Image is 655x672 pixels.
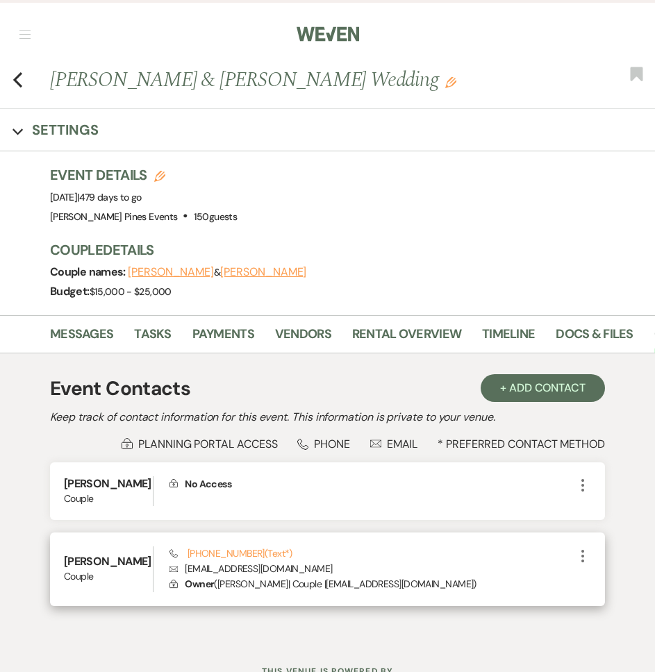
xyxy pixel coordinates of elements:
[50,374,190,403] h1: Event Contacts
[169,561,574,576] p: [EMAIL_ADDRESS][DOMAIN_NAME]
[194,210,237,223] span: 150 guests
[64,492,153,506] span: Couple
[192,324,254,353] a: Payments
[64,554,153,569] h6: [PERSON_NAME]
[50,165,237,185] h3: Event Details
[50,210,177,223] span: [PERSON_NAME] Pines Events
[556,324,633,353] a: Docs & Files
[50,324,113,353] a: Messages
[169,576,574,591] p: ( [PERSON_NAME] | Couple | [EMAIL_ADDRESS][DOMAIN_NAME] )
[482,324,535,353] a: Timeline
[169,547,292,560] a: [PHONE_NUMBER](Text*)
[50,65,529,94] h1: [PERSON_NAME] & [PERSON_NAME] Wedding
[275,324,331,353] a: Vendors
[481,374,605,402] button: + Add Contact
[50,437,605,451] div: * Preferred Contact Method
[122,437,277,451] div: Planning Portal Access
[297,437,350,451] div: Phone
[79,191,142,203] span: 479 days to go
[50,240,641,260] h3: Couple Details
[50,284,90,299] span: Budget:
[90,285,172,298] span: $15,000 - $25,000
[220,267,306,278] button: [PERSON_NAME]
[64,476,153,492] h6: [PERSON_NAME]
[64,569,153,584] span: Couple
[13,120,99,140] button: Settings
[134,324,171,353] a: Tasks
[352,324,461,353] a: Rental Overview
[297,19,359,49] img: Weven Logo
[50,191,142,203] span: [DATE]
[77,191,141,203] span: |
[185,578,214,590] span: Owner
[445,76,456,88] button: Edit
[185,478,231,490] span: No Access
[128,267,214,278] button: [PERSON_NAME]
[50,264,128,279] span: Couple names:
[370,437,418,451] div: Email
[128,266,306,278] span: &
[50,409,605,426] h2: Keep track of contact information for this event. This information is private to your venue.
[32,120,99,140] h3: Settings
